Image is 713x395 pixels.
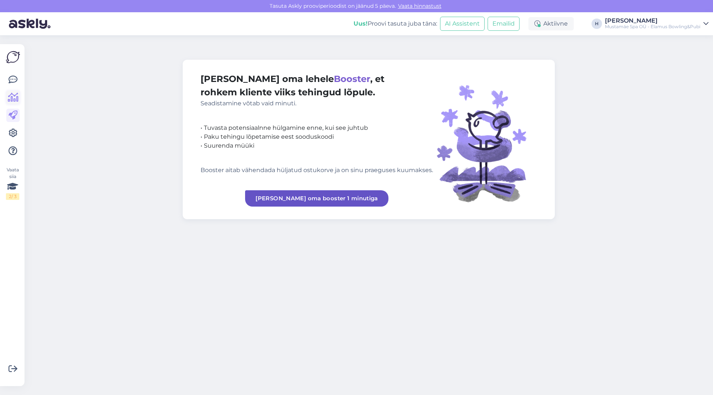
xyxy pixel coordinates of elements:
button: AI Assistent [440,17,485,31]
span: Booster [334,73,370,84]
b: Uus! [354,20,368,27]
img: illustration [433,72,537,207]
div: 2 / 3 [6,193,19,200]
div: [PERSON_NAME] oma lehele , et rohkem kliente viiks tehingud lõpule. [201,72,433,108]
div: Booster aitab vähendada hüljatud ostukorve ja on sinu praeguses kuumakses. [201,166,433,175]
div: Mustamäe Spa OÜ - Elamus Bowling&Pubi [605,24,700,30]
div: [PERSON_NAME] [605,18,700,24]
div: • Tuvasta potensiaalnne hülgamine enne, kui see juhtub [201,124,433,132]
img: Askly Logo [6,50,20,64]
div: Proovi tasuta juba täna: [354,19,437,28]
div: H [592,19,602,29]
a: [PERSON_NAME] oma booster 1 minutiga [245,190,388,207]
a: [PERSON_NAME]Mustamäe Spa OÜ - Elamus Bowling&Pubi [605,18,709,30]
div: • Suurenda müüki [201,141,433,150]
div: Seadistamine võtab vaid minuti. [201,99,433,108]
div: Aktiivne [528,17,574,30]
a: Vaata hinnastust [396,3,444,9]
div: Vaata siia [6,167,19,200]
button: Emailid [488,17,520,31]
div: • Paku tehingu lõpetamise eest sooduskoodi [201,132,433,141]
